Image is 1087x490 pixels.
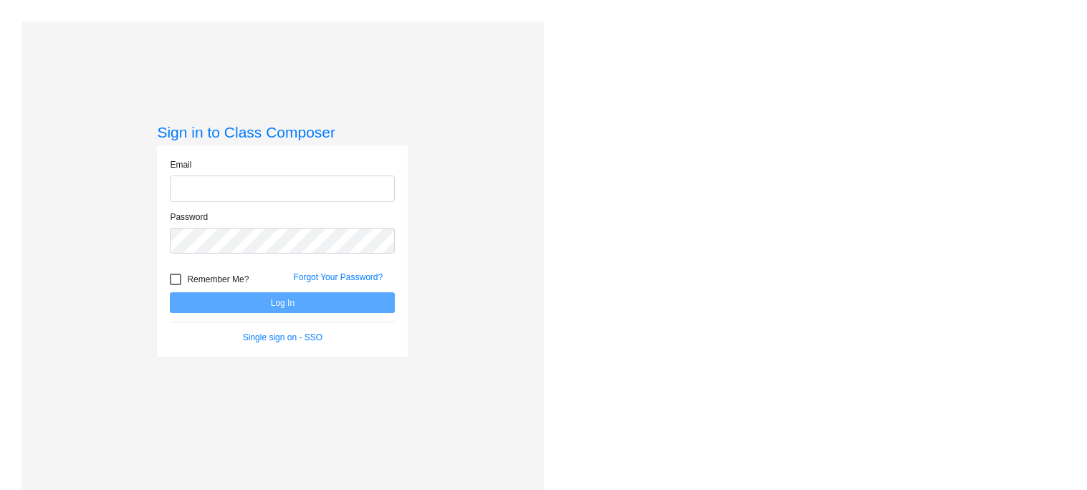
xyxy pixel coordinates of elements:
[170,158,191,171] label: Email
[187,271,249,288] span: Remember Me?
[243,332,322,342] a: Single sign on - SSO
[170,211,208,224] label: Password
[157,123,408,141] h3: Sign in to Class Composer
[293,272,383,282] a: Forgot Your Password?
[170,292,395,313] button: Log In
